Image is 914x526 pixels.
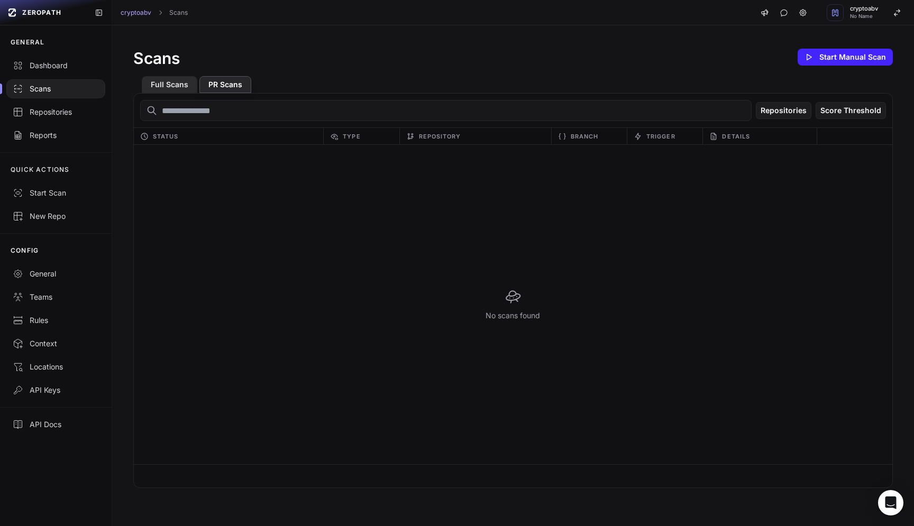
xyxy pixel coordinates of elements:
[850,6,878,12] span: cryptoabv
[13,188,99,198] div: Start Scan
[153,130,179,143] span: Status
[13,60,99,71] div: Dashboard
[13,211,99,222] div: New Repo
[646,130,675,143] span: Trigger
[13,84,99,94] div: Scans
[13,315,99,326] div: Rules
[22,8,61,17] span: ZEROPATH
[13,292,99,302] div: Teams
[11,246,39,255] p: CONFIG
[142,76,197,93] button: Full Scans
[169,8,188,17] a: Scans
[850,14,878,19] span: No Name
[571,130,599,143] span: Branch
[121,8,188,17] nav: breadcrumb
[878,490,903,515] div: Open Intercom Messenger
[13,107,99,117] div: Repositories
[343,130,360,143] span: Type
[4,4,86,21] a: ZEROPATH
[13,269,99,279] div: General
[133,49,180,68] h1: Scans
[13,362,99,372] div: Locations
[11,38,44,47] p: GENERAL
[722,130,750,143] span: Details
[121,8,151,17] a: cryptoabv
[13,419,99,430] div: API Docs
[756,102,811,119] button: Repositories
[13,130,99,141] div: Reports
[798,49,893,66] button: Start Manual Scan
[199,76,251,93] button: PR Scans
[464,267,561,342] div: No scans found
[157,9,164,16] svg: chevron right,
[11,165,70,174] p: QUICK ACTIONS
[13,385,99,395] div: API Keys
[419,130,461,143] span: Repository
[816,102,886,119] button: Score Threshold
[13,338,99,349] div: Context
